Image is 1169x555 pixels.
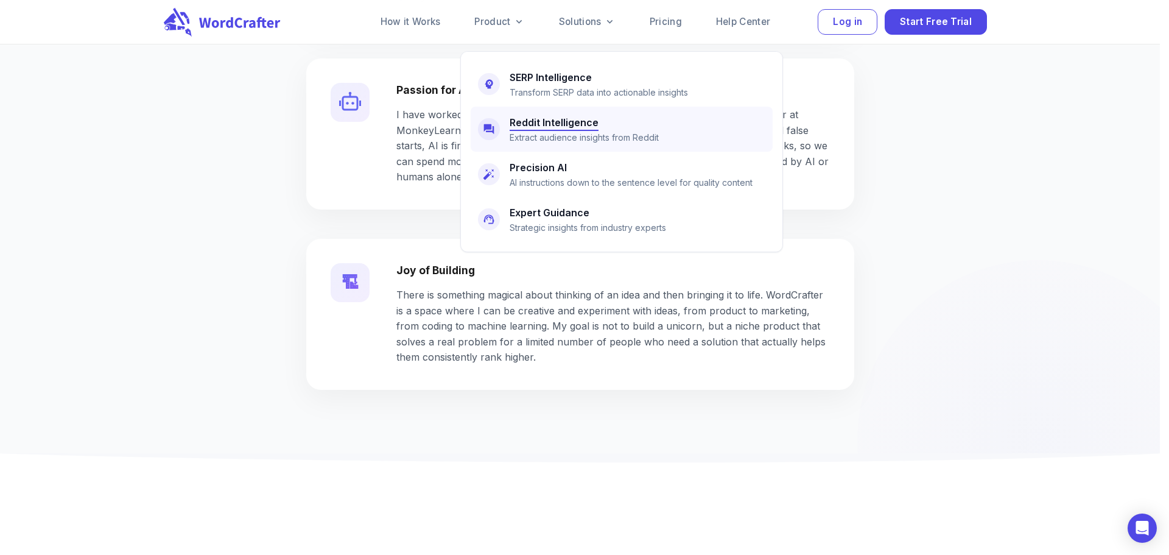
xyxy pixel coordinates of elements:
[396,263,830,278] h4: Joy of Building
[510,114,599,131] h6: Reddit Intelligence
[1128,514,1157,543] div: Open Intercom Messenger
[510,69,592,86] h6: SERP Intelligence
[510,176,753,189] p: AI instructions down to the sentence level for quality content
[396,288,830,366] p: There is something magical about thinking of an idea and then bringing it to life. WordCrafter is...
[701,10,785,34] a: Help Center
[471,197,773,242] a: Expert GuidanceStrategic insights from industry experts
[510,159,567,176] h6: Precision AI
[396,107,830,185] p: I have worked in AI for almost a decade in two companies: I was COO & Co-founder at MonkeyLearn (...
[342,270,359,295] p: 🏗
[510,131,659,144] p: Extract audience insights from Reddit
[510,204,589,221] h6: Expert Guidance
[544,10,630,34] a: Solutions
[471,107,773,152] a: Reddit IntelligenceExtract audience insights from Reddit
[471,152,773,197] a: Precision AIAI instructions down to the sentence level for quality content
[366,10,455,34] a: How it Works
[510,221,666,235] p: Strategic insights from industry experts
[833,14,862,30] span: Log in
[460,10,539,34] a: Product
[900,14,972,30] span: Start Free Trial
[635,10,697,34] a: Pricing
[396,83,830,97] h4: Passion for AI
[471,62,773,107] a: SERP IntelligenceTransform SERP data into actionable insights
[510,86,688,99] p: Transform SERP data into actionable insights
